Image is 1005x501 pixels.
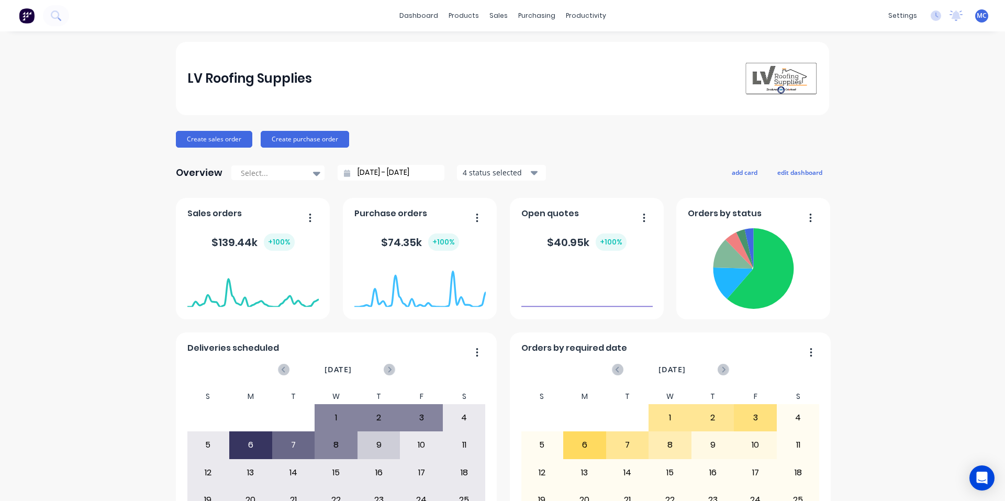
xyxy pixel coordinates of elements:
[358,389,400,404] div: T
[521,460,563,486] div: 12
[187,68,312,89] div: LV Roofing Supplies
[734,460,776,486] div: 17
[463,167,529,178] div: 4 status selected
[777,432,819,458] div: 11
[187,389,230,404] div: S
[400,432,442,458] div: 10
[315,405,357,431] div: 1
[606,389,649,404] div: T
[777,389,820,404] div: S
[563,389,606,404] div: M
[428,233,459,251] div: + 100 %
[777,460,819,486] div: 18
[457,165,546,181] button: 4 status selected
[358,405,400,431] div: 2
[354,207,427,220] span: Purchase orders
[19,8,35,24] img: Factory
[443,8,484,24] div: products
[688,207,762,220] span: Orders by status
[315,389,358,404] div: W
[443,432,485,458] div: 11
[273,460,315,486] div: 14
[400,389,443,404] div: F
[176,131,252,148] button: Create sales order
[658,364,686,375] span: [DATE]
[691,389,734,404] div: T
[513,8,561,24] div: purchasing
[744,62,818,95] img: LV Roofing Supplies
[692,432,734,458] div: 9
[692,405,734,431] div: 2
[649,460,691,486] div: 15
[484,8,513,24] div: sales
[734,405,776,431] div: 3
[521,389,564,404] div: S
[176,162,222,183] div: Overview
[400,460,442,486] div: 17
[777,405,819,431] div: 4
[211,233,295,251] div: $ 139.44k
[187,460,229,486] div: 12
[521,207,579,220] span: Open quotes
[734,432,776,458] div: 10
[770,165,829,179] button: edit dashboard
[230,432,272,458] div: 6
[564,460,606,486] div: 13
[325,364,352,375] span: [DATE]
[187,207,242,220] span: Sales orders
[596,233,627,251] div: + 100 %
[443,389,486,404] div: S
[358,432,400,458] div: 9
[443,405,485,431] div: 4
[315,460,357,486] div: 15
[521,432,563,458] div: 5
[521,342,627,354] span: Orders by required date
[649,432,691,458] div: 8
[607,460,649,486] div: 14
[649,389,691,404] div: W
[394,8,443,24] a: dashboard
[315,432,357,458] div: 8
[692,460,734,486] div: 16
[230,460,272,486] div: 13
[883,8,922,24] div: settings
[381,233,459,251] div: $ 74.35k
[264,233,295,251] div: + 100 %
[229,389,272,404] div: M
[977,11,987,20] span: MC
[969,465,995,491] div: Open Intercom Messenger
[564,432,606,458] div: 6
[649,405,691,431] div: 1
[561,8,611,24] div: productivity
[273,432,315,458] div: 7
[547,233,627,251] div: $ 40.95k
[400,405,442,431] div: 3
[725,165,764,179] button: add card
[607,432,649,458] div: 7
[358,460,400,486] div: 16
[443,460,485,486] div: 18
[734,389,777,404] div: F
[272,389,315,404] div: T
[187,432,229,458] div: 5
[261,131,349,148] button: Create purchase order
